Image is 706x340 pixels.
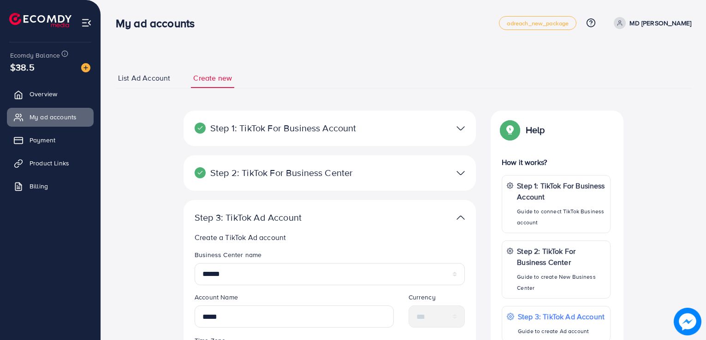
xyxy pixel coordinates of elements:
span: My ad accounts [30,112,77,122]
span: List Ad Account [118,73,170,83]
span: Ecomdy Balance [10,51,60,60]
p: Step 2: TikTok For Business Center [517,246,605,268]
p: Step 3: TikTok Ad Account [195,212,370,223]
a: adreach_new_package [499,16,576,30]
a: Overview [7,85,94,103]
a: My ad accounts [7,108,94,126]
p: Step 1: TikTok For Business Account [517,180,605,202]
span: $38.5 [10,60,35,74]
p: Guide to connect TikTok Business account [517,206,605,228]
h3: My ad accounts [116,17,202,30]
p: Create a TikTok Ad account [195,232,469,243]
a: Billing [7,177,94,195]
legend: Business Center name [195,250,465,263]
img: TikTok partner [457,166,465,180]
span: Overview [30,89,57,99]
legend: Currency [409,293,465,305]
img: TikTok partner [457,122,465,135]
img: logo [9,13,71,27]
p: Guide to create Ad account [518,326,605,337]
p: Step 3: TikTok Ad Account [518,311,605,322]
a: MD [PERSON_NAME] [610,17,691,29]
span: Billing [30,182,48,191]
img: image [674,308,701,335]
p: MD [PERSON_NAME] [629,18,691,29]
p: Step 2: TikTok For Business Center [195,167,370,178]
img: TikTok partner [457,211,465,224]
img: menu [81,18,92,28]
p: Step 1: TikTok For Business Account [195,123,370,134]
span: adreach_new_package [507,20,569,26]
img: image [81,63,90,72]
p: How it works? [502,157,611,168]
a: Payment [7,131,94,149]
a: Product Links [7,154,94,172]
p: Guide to create New Business Center [517,271,605,293]
p: Help [526,124,545,135]
span: Payment [30,135,55,145]
legend: Account Name [195,293,394,305]
span: Create new [193,73,232,83]
span: Product Links [30,158,69,168]
img: Popup guide [502,122,518,138]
